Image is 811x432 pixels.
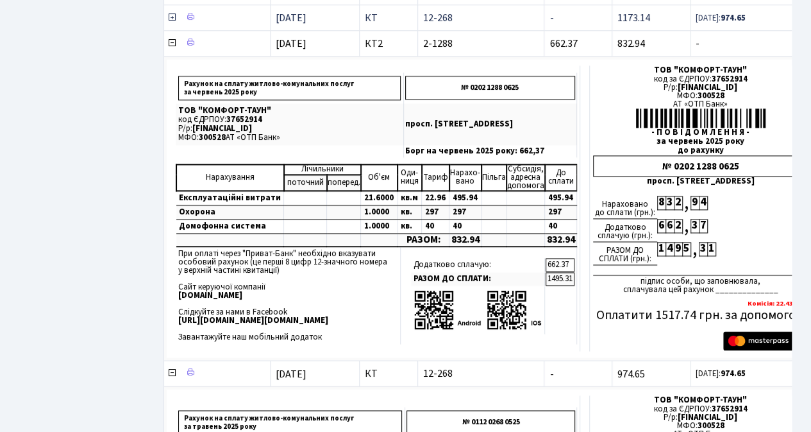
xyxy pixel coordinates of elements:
[617,367,645,381] span: 974.65
[176,205,284,219] td: Охорона
[449,219,481,233] td: 40
[698,420,724,431] span: 300528
[411,258,545,272] td: Додатково сплачую:
[422,191,449,205] td: 22.96
[712,73,748,85] span: 37652914
[698,90,724,101] span: 300528
[696,12,746,24] small: [DATE]:
[593,307,808,323] h5: Оплатити 1517.74 грн. за допомогою:
[674,219,682,233] div: 2
[361,164,397,191] td: Об'єм
[696,368,746,379] small: [DATE]:
[423,368,539,379] span: 12-268
[327,175,361,191] td: поперед.
[506,164,545,191] td: Субсидія, адресна допомога
[678,411,737,423] span: [FINANCIAL_ID]
[178,125,401,133] p: Р/р:
[178,289,242,301] b: [DOMAIN_NAME]
[593,75,808,83] div: код за ЄДРПОУ:
[178,134,401,142] p: МФО: АТ «ОТП Банк»
[276,367,306,381] span: [DATE]
[593,146,808,155] div: до рахунку
[699,242,707,256] div: 3
[284,175,327,191] td: поточний
[449,233,481,246] td: 832.94
[593,155,808,177] div: № 0202 1288 0625
[422,219,449,233] td: 40
[748,298,808,308] b: Комісія: 22.43 грн.
[276,37,306,51] span: [DATE]
[176,191,284,205] td: Експлуатаційні витрати
[176,219,284,233] td: Домофонна система
[361,219,397,233] td: 1.0000
[178,107,401,115] p: ТОВ "КОМФОРТ-ТАУН"
[178,315,328,326] b: [URL][DOMAIN_NAME][DOMAIN_NAME]
[549,11,553,25] span: -
[682,219,690,234] div: ,
[414,289,542,331] img: apps-qrcodes.png
[545,191,577,205] td: 495.94
[699,219,707,233] div: 7
[665,242,674,256] div: 4
[617,37,645,51] span: 832.94
[422,205,449,219] td: 297
[226,114,262,125] span: 37652914
[481,164,506,191] td: Пільга
[365,39,412,49] span: КТ2
[674,242,682,256] div: 9
[657,242,665,256] div: 1
[721,12,746,24] b: 974.65
[690,219,699,233] div: 3
[690,196,699,210] div: 9
[284,164,361,175] td: Лічильники
[593,177,808,186] div: просп. [STREET_ADDRESS]
[397,191,422,205] td: кв.м
[723,331,804,350] img: Masterpass
[397,233,449,246] td: РАЗОМ:
[593,66,808,74] div: ТОВ "КОМФОРТ-ТАУН"
[657,219,665,233] div: 6
[397,205,422,219] td: кв.
[545,233,577,246] td: 832.94
[593,196,657,219] div: Нараховано до сплати (грн.):
[176,164,284,191] td: Нарахування
[593,219,657,242] div: Додатково сплачую (грн.):
[397,219,422,233] td: кв.
[549,367,553,381] span: -
[546,272,574,286] td: 1495.31
[593,275,808,294] div: підпис особи, що заповнювала, сплачувала цей рахунок ______________
[361,205,397,219] td: 1.0000
[449,191,481,205] td: 495.94
[365,368,412,379] span: КТ
[423,39,539,49] span: 2-1288
[593,100,808,108] div: АТ «ОТП Банк»
[405,120,575,128] p: просп. [STREET_ADDRESS]
[365,13,412,23] span: КТ
[423,13,539,23] span: 12-268
[593,137,808,146] div: за червень 2025 року
[712,403,748,415] span: 37652914
[593,128,808,137] div: - П О В І Д О М Л Е Н Н Я -
[397,164,422,191] td: Оди- ниця
[176,247,401,344] td: При оплаті через "Приват-Банк" необхідно вказувати особовий рахунок (це перші 8 цифр 12-значного ...
[682,196,690,211] div: ,
[674,196,682,210] div: 2
[545,164,577,191] td: До cплати
[405,76,575,99] p: № 0202 1288 0625
[593,83,808,92] div: Р/р:
[699,196,707,210] div: 4
[593,422,808,430] div: МФО:
[449,205,481,219] td: 297
[192,123,252,134] span: [FINANCIAL_ID]
[405,147,575,155] p: Борг на червень 2025 року: 662,37
[678,82,737,93] span: [FINANCIAL_ID]
[449,164,481,191] td: Нарахо- вано
[721,368,746,379] b: 974.65
[411,272,545,286] td: РАЗОМ ДО СПЛАТИ:
[682,242,690,256] div: 5
[545,219,577,233] td: 40
[361,191,397,205] td: 21.6000
[546,258,574,272] td: 662.37
[593,396,808,404] div: ТОВ "КОМФОРТ-ТАУН"
[178,116,401,124] p: код ЄДРПОУ:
